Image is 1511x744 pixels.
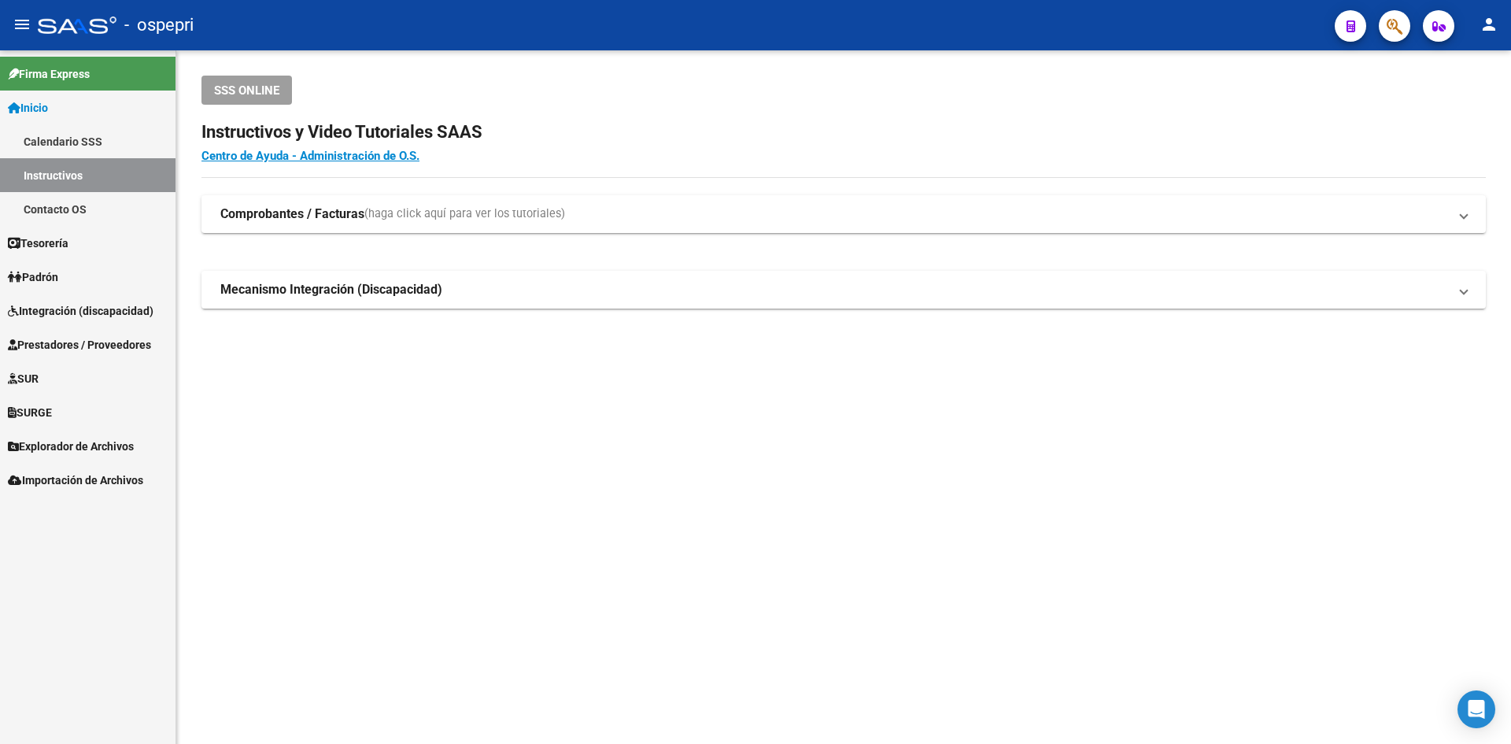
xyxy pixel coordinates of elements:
span: Importación de Archivos [8,472,143,489]
span: (haga click aquí para ver los tutoriales) [364,205,565,223]
a: Centro de Ayuda - Administración de O.S. [201,149,419,163]
div: Open Intercom Messenger [1457,690,1495,728]
span: SSS ONLINE [214,83,279,98]
span: - ospepri [124,8,194,43]
span: SURGE [8,404,52,421]
span: Explorador de Archivos [8,438,134,455]
strong: Mecanismo Integración (Discapacidad) [220,281,442,298]
mat-icon: person [1480,15,1498,34]
span: Firma Express [8,65,90,83]
mat-expansion-panel-header: Comprobantes / Facturas(haga click aquí para ver los tutoriales) [201,195,1486,233]
span: Prestadores / Proveedores [8,336,151,353]
span: Tesorería [8,235,68,252]
span: Padrón [8,268,58,286]
mat-expansion-panel-header: Mecanismo Integración (Discapacidad) [201,271,1486,309]
span: Integración (discapacidad) [8,302,153,320]
strong: Comprobantes / Facturas [220,205,364,223]
h2: Instructivos y Video Tutoriales SAAS [201,117,1486,147]
button: SSS ONLINE [201,76,292,105]
span: Inicio [8,99,48,117]
mat-icon: menu [13,15,31,34]
span: SUR [8,370,39,387]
